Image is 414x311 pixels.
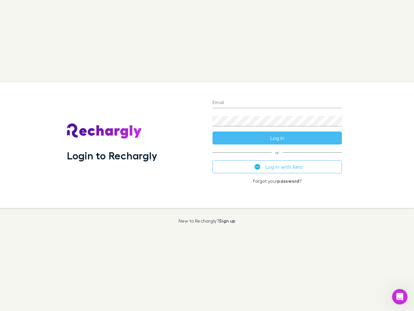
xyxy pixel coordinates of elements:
h1: Login to Rechargly [67,149,157,162]
a: password [277,178,299,184]
img: Xero's logo [255,164,260,170]
iframe: Intercom live chat [392,289,408,305]
a: Sign up [219,218,235,224]
img: Rechargly's Logo [67,123,142,139]
p: New to Rechargly? [179,218,236,224]
button: Log in with Xero [212,160,342,173]
p: Forgot your ? [212,179,342,184]
button: Log in [212,132,342,144]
